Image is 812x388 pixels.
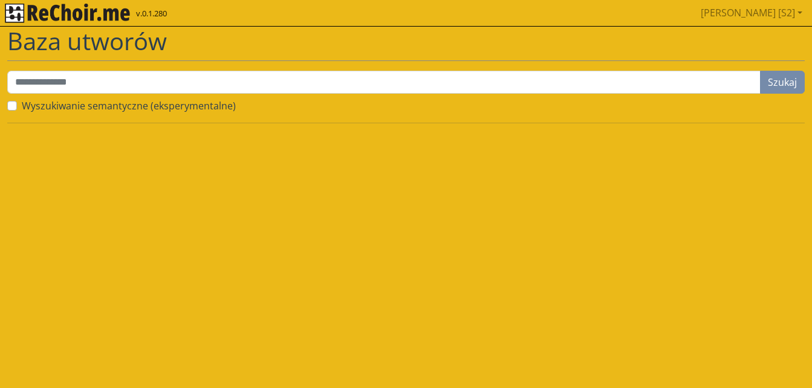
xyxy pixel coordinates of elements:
span: v.0.1.280 [136,8,167,20]
img: rekłajer mi [5,4,130,23]
label: Wyszukiwanie semantyczne (eksperymentalne) [22,99,236,113]
a: [PERSON_NAME] [S2] [696,1,807,25]
span: Baza utworów [7,24,167,57]
button: Szukaj [760,71,805,94]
